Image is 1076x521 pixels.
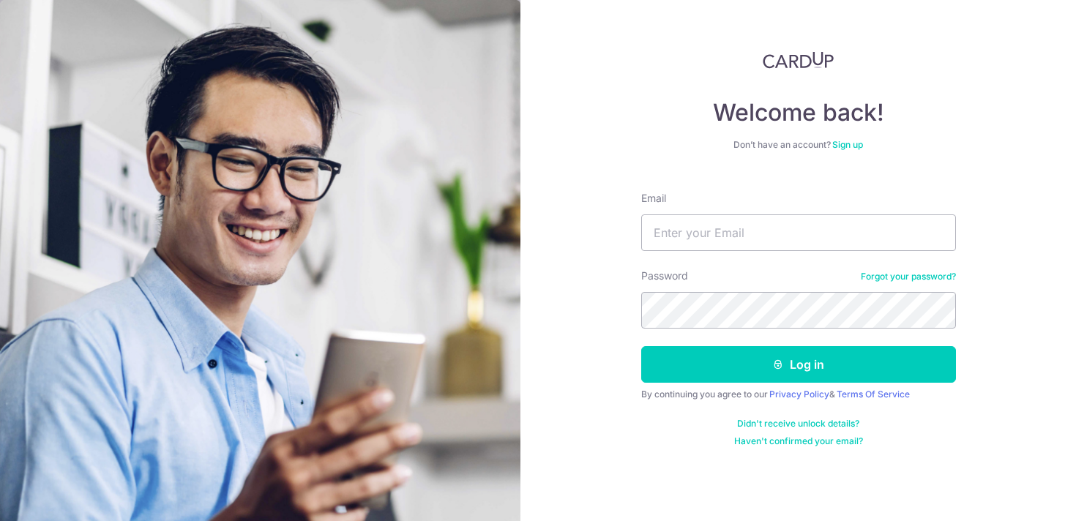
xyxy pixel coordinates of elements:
input: Enter your Email [641,214,956,251]
a: Didn't receive unlock details? [737,418,859,430]
img: CardUp Logo [763,51,834,69]
h4: Welcome back! [641,98,956,127]
label: Password [641,269,688,283]
div: By continuing you agree to our & [641,389,956,400]
a: Terms Of Service [837,389,910,400]
a: Privacy Policy [769,389,829,400]
label: Email [641,191,666,206]
button: Log in [641,346,956,383]
a: Sign up [832,139,863,150]
div: Don’t have an account? [641,139,956,151]
a: Forgot your password? [861,271,956,282]
a: Haven't confirmed your email? [734,435,863,447]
